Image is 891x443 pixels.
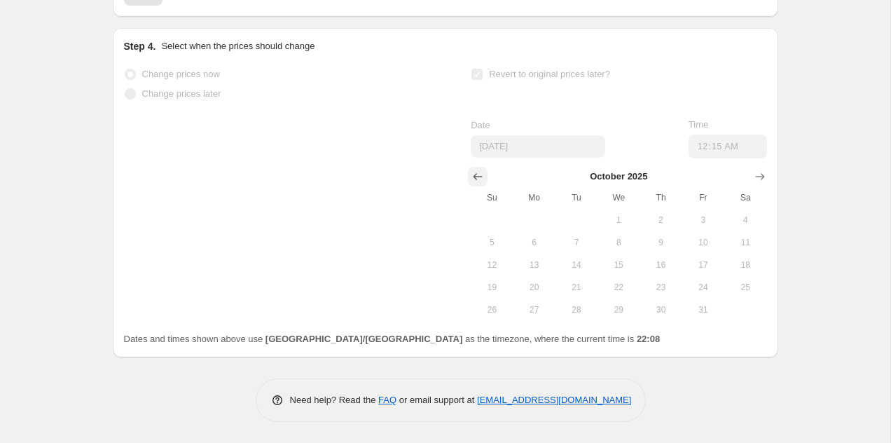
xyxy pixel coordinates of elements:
[561,282,592,293] span: 21
[519,282,550,293] span: 20
[471,231,513,254] button: Sunday October 5 2025
[645,237,676,248] span: 9
[730,237,761,248] span: 11
[645,304,676,315] span: 30
[688,259,719,271] span: 17
[603,282,634,293] span: 22
[476,304,507,315] span: 26
[640,299,682,321] button: Thursday October 30 2025
[645,259,676,271] span: 16
[519,259,550,271] span: 13
[124,334,661,344] span: Dates and times shown above use as the timezone, where the current time is
[682,299,724,321] button: Friday October 31 2025
[513,254,555,276] button: Monday October 13 2025
[519,304,550,315] span: 27
[561,237,592,248] span: 7
[724,209,766,231] button: Saturday October 4 2025
[682,231,724,254] button: Friday October 10 2025
[603,192,634,203] span: We
[142,69,220,79] span: Change prices now
[476,259,507,271] span: 12
[476,192,507,203] span: Su
[555,276,598,299] button: Tuesday October 21 2025
[598,209,640,231] button: Wednesday October 1 2025
[561,304,592,315] span: 28
[640,231,682,254] button: Thursday October 9 2025
[750,167,770,186] button: Show next month, November 2025
[378,395,396,405] a: FAQ
[476,282,507,293] span: 19
[161,39,315,53] p: Select when the prices should change
[598,254,640,276] button: Wednesday October 15 2025
[471,276,513,299] button: Sunday October 19 2025
[688,192,719,203] span: Fr
[265,334,462,344] b: [GEOGRAPHIC_DATA]/[GEOGRAPHIC_DATA]
[598,299,640,321] button: Wednesday October 29 2025
[471,254,513,276] button: Sunday October 12 2025
[598,231,640,254] button: Wednesday October 8 2025
[471,135,605,158] input: 9/29/2025
[468,167,488,186] button: Show previous month, September 2025
[724,186,766,209] th: Saturday
[561,192,592,203] span: Tu
[640,276,682,299] button: Thursday October 23 2025
[603,259,634,271] span: 15
[555,299,598,321] button: Tuesday October 28 2025
[396,395,477,405] span: or email support at
[724,231,766,254] button: Saturday October 11 2025
[519,192,550,203] span: Mo
[637,334,660,344] b: 22:08
[682,276,724,299] button: Friday October 24 2025
[513,276,555,299] button: Monday October 20 2025
[555,186,598,209] th: Tuesday
[688,282,719,293] span: 24
[476,237,507,248] span: 5
[603,304,634,315] span: 29
[142,88,221,99] span: Change prices later
[513,186,555,209] th: Monday
[561,259,592,271] span: 14
[688,214,719,226] span: 3
[682,186,724,209] th: Friday
[688,237,719,248] span: 10
[730,259,761,271] span: 18
[640,209,682,231] button: Thursday October 2 2025
[682,254,724,276] button: Friday October 17 2025
[640,186,682,209] th: Thursday
[124,39,156,53] h2: Step 4.
[640,254,682,276] button: Thursday October 16 2025
[598,276,640,299] button: Wednesday October 22 2025
[645,214,676,226] span: 2
[471,120,490,130] span: Date
[724,254,766,276] button: Saturday October 18 2025
[477,395,631,405] a: [EMAIL_ADDRESS][DOMAIN_NAME]
[730,192,761,203] span: Sa
[682,209,724,231] button: Friday October 3 2025
[519,237,550,248] span: 6
[603,214,634,226] span: 1
[689,135,767,158] input: 12:00
[730,282,761,293] span: 25
[513,231,555,254] button: Monday October 6 2025
[471,186,513,209] th: Sunday
[513,299,555,321] button: Monday October 27 2025
[471,299,513,321] button: Sunday October 26 2025
[645,282,676,293] span: 23
[603,237,634,248] span: 8
[689,119,708,130] span: Time
[555,254,598,276] button: Tuesday October 14 2025
[688,304,719,315] span: 31
[555,231,598,254] button: Tuesday October 7 2025
[730,214,761,226] span: 4
[290,395,379,405] span: Need help? Read the
[645,192,676,203] span: Th
[489,69,610,79] span: Revert to original prices later?
[598,186,640,209] th: Wednesday
[724,276,766,299] button: Saturday October 25 2025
